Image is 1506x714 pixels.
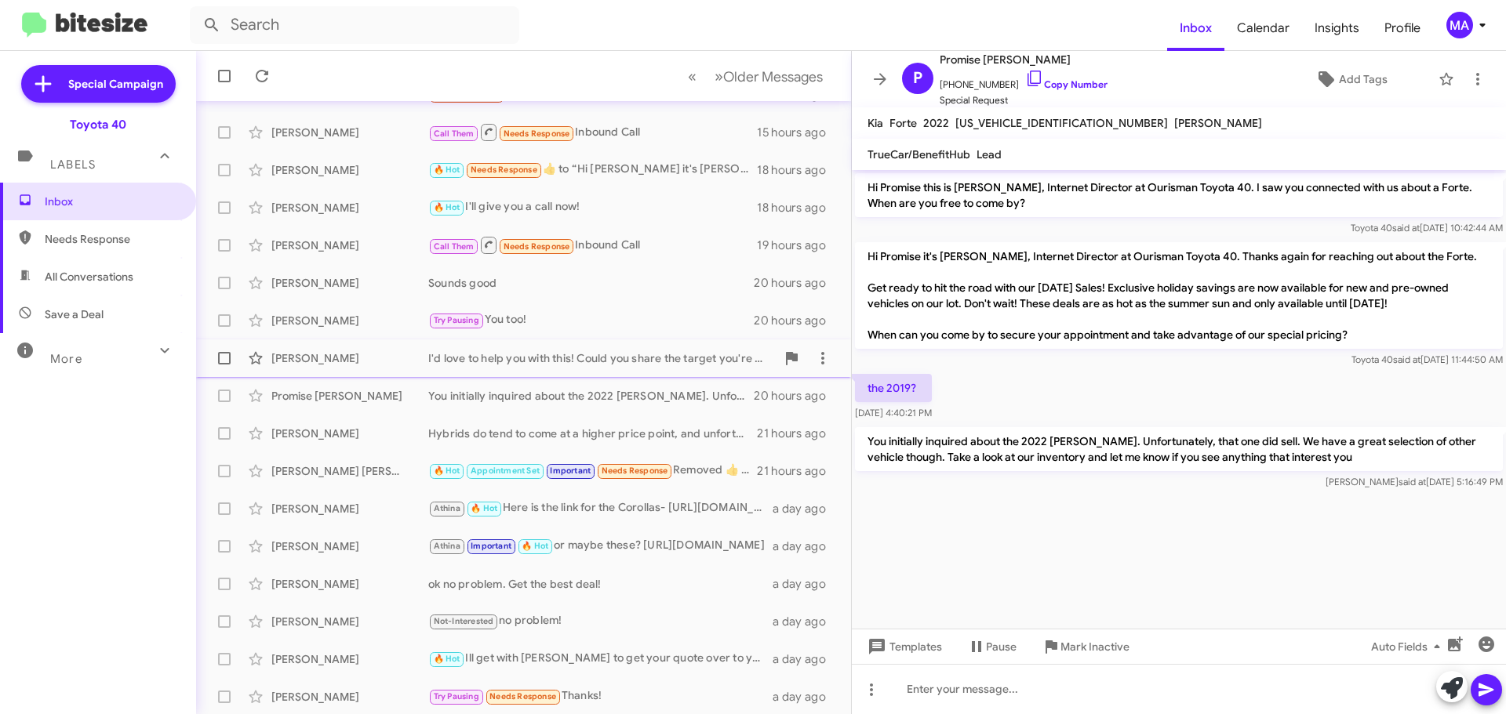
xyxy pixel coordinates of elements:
div: no problem! [428,612,773,630]
div: a day ago [773,651,838,667]
span: Not-Interested [434,616,494,626]
div: Inbound Call [428,122,757,142]
span: Call Them [434,129,475,139]
a: Calendar [1224,5,1302,51]
div: Ill get with [PERSON_NAME] to get your quote over to you [428,650,773,668]
span: Profile [1372,5,1433,51]
span: Inbox [45,194,178,209]
span: [DATE] 4:40:21 PM [855,407,932,419]
span: More [50,352,82,366]
span: [PHONE_NUMBER] [940,69,1108,92]
div: 20 hours ago [754,313,838,328]
input: Search [190,6,519,44]
div: 15 hours ago [757,125,838,140]
span: said at [1392,222,1420,234]
span: Needs Response [504,241,570,252]
div: [PERSON_NAME] [271,313,428,328]
span: Special Campaign [68,76,163,92]
span: Appointment Set [471,466,540,476]
span: Lead [977,147,1002,161]
div: 20 hours ago [754,388,838,404]
div: [PERSON_NAME] [271,237,428,253]
div: a day ago [773,576,838,592]
div: 20 hours ago [754,275,838,291]
div: [PERSON_NAME] [271,426,428,441]
span: 2022 [923,116,949,130]
span: Needs Response [602,466,668,476]
span: 🔥 Hot [434,165,460,175]
div: I'll give you a call now! [428,198,757,216]
div: [PERSON_NAME] [271,576,428,592]
button: Next [705,60,832,92]
button: Auto Fields [1359,632,1459,661]
span: » [715,67,723,86]
div: 18 hours ago [757,162,838,178]
span: Mark Inactive [1060,632,1129,661]
div: Here is the link for the Corollas- [URL][DOMAIN_NAME] [428,499,773,517]
div: a day ago [773,689,838,705]
span: P [913,66,922,91]
a: Special Campaign [21,65,176,103]
span: Auto Fields [1371,632,1446,661]
span: [US_VEHICLE_IDENTIFICATION_NUMBER] [955,116,1168,130]
span: Add Tags [1339,65,1388,93]
span: Older Messages [723,68,823,85]
a: Inbox [1167,5,1224,51]
div: Thanks! [428,687,773,705]
span: « [688,67,697,86]
div: 18 hours ago [757,200,838,216]
div: a day ago [773,501,838,516]
span: Try Pausing [434,315,479,325]
span: Forte [889,116,917,130]
div: Inbound Call [428,235,757,255]
p: the 2019? [855,374,932,402]
span: TrueCar/BenefitHub [868,147,970,161]
span: said at [1393,353,1421,365]
div: [PERSON_NAME] [271,275,428,291]
span: [PERSON_NAME] [DATE] 5:16:49 PM [1326,476,1503,487]
div: a day ago [773,614,838,629]
div: You initially inquired about the 2022 [PERSON_NAME]. Unfortunately, that one did sell. We have a ... [428,388,754,404]
div: ok no problem. Get the best deal! [428,576,773,592]
div: a day ago [773,538,838,554]
div: [PERSON_NAME] [271,350,428,366]
span: All Conversations [45,269,133,285]
div: [PERSON_NAME] [271,614,428,629]
span: Important [471,541,511,551]
span: 🔥 Hot [434,466,460,476]
div: [PERSON_NAME] [PERSON_NAME] [271,463,428,479]
button: Templates [852,632,955,661]
div: Sounds good [428,275,754,291]
span: [PERSON_NAME] [1174,116,1262,130]
span: Promise [PERSON_NAME] [940,50,1108,69]
span: 🔥 Hot [522,541,548,551]
span: Toyota 40 [DATE] 10:42:44 AM [1351,222,1503,234]
a: Insights [1302,5,1372,51]
span: Athina [434,541,460,551]
div: Hybrids do tend to come at a higher price point, and unfortunately, I don't have any options avai... [428,426,757,441]
div: [PERSON_NAME] [271,125,428,140]
div: [PERSON_NAME] [271,501,428,516]
div: MA [1446,12,1473,38]
span: Needs Response [471,165,537,175]
p: Hi Promise this is [PERSON_NAME], Internet Director at Ourisman Toyota 40. I saw you connected wi... [855,173,1503,217]
button: Pause [955,632,1029,661]
span: Needs Response [45,231,178,247]
button: Mark Inactive [1029,632,1142,661]
p: Hi Promise it's [PERSON_NAME], Internet Director at Ourisman Toyota 40. Thanks again for reaching... [855,242,1503,349]
span: said at [1399,476,1426,487]
span: Save a Deal [45,306,104,322]
span: Needs Response [504,129,570,139]
div: or maybe these? [URL][DOMAIN_NAME] [428,537,773,555]
div: 21 hours ago [757,463,838,479]
div: Toyota 40 [70,117,126,132]
p: You initially inquired about the 2022 [PERSON_NAME]. Unfortunately, that one did sell. We have a ... [855,427,1503,471]
button: Add Tags [1270,65,1431,93]
div: Promise [PERSON_NAME] [271,388,428,404]
div: You too! [428,311,754,329]
span: Kia [868,116,883,130]
span: Important [550,466,591,476]
button: Previous [678,60,706,92]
